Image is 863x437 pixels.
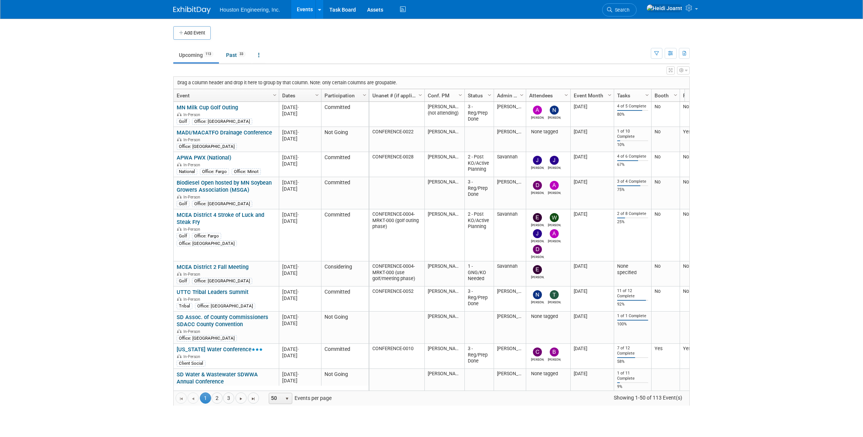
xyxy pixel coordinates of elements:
div: None tagged [529,129,568,135]
img: In-Person Event [177,112,182,116]
div: Office: Minot [232,169,261,175]
a: 2 [211,392,223,404]
span: In-Person [183,329,202,334]
div: erik hove [531,274,544,279]
td: CONFERENCE-0052 [369,286,424,312]
div: Jeremy McLaughlin [531,238,544,243]
img: Bret Zimmerman [550,348,559,356]
div: Wes Keller [548,222,561,227]
div: Aaron Frankl [531,115,544,119]
div: [DATE] [282,352,318,359]
div: Nathaniel Baeumler [548,115,561,119]
span: Events per page [259,392,339,404]
td: 1 - GNG/KO Needed [464,261,494,286]
a: Column Settings [606,89,614,100]
a: SD Assoc. of County Commissioners SDACC County Convention [177,314,268,328]
a: Go to the first page [176,392,187,404]
img: erik hove [533,213,542,222]
span: In-Person [183,272,202,277]
div: National [177,169,197,175]
td: Yes [680,344,721,369]
td: [PERSON_NAME] [424,344,464,369]
span: Column Settings [644,92,650,98]
td: CONFERENCE-0004-MRKT-000 (golf outing phase) [369,209,424,261]
td: [DATE] [570,286,614,312]
span: Column Settings [519,92,525,98]
img: In-Person Event [177,297,182,301]
button: Add Event [173,26,211,40]
img: In-Person Event [177,163,182,166]
td: [DATE] [570,127,614,152]
td: No [651,261,680,286]
span: - [298,180,299,185]
td: [DATE] [570,152,614,177]
span: In-Person [183,163,202,167]
div: 80% [617,112,649,117]
div: [DATE] [282,289,318,295]
td: [DATE] [570,369,614,401]
a: Tasks [617,89,646,102]
div: 3 of 4 Complete [617,179,649,184]
div: Golf [177,278,189,284]
div: Drag a column header and drop it here to group by that column. Note: only certain columns are gro... [174,77,689,89]
td: [DATE] [570,312,614,344]
span: Column Settings [417,92,423,98]
div: Golf [177,118,189,124]
td: 2 - Post KO/Active Planning [464,209,494,261]
span: In-Person [183,227,202,232]
div: Office: [GEOGRAPHIC_DATA] [192,201,252,207]
a: Presenting [683,89,716,102]
td: Savannah [494,209,526,261]
img: erik hove [533,265,542,274]
td: 3 - Reg/Prep Done [464,286,494,312]
div: 7 of 12 Complete [617,346,649,356]
td: Savannah [494,152,526,177]
div: Golf [177,201,189,207]
td: No [680,102,721,127]
td: Not Going [321,312,369,344]
div: 4 of 5 Complete [617,104,649,109]
a: 3 [223,392,234,404]
a: Admin Lead [497,89,521,102]
img: Adam Ruud [550,229,559,238]
div: 25% [617,219,649,225]
a: Unanet # (if applicable) [372,89,420,102]
td: Savannah [494,261,526,286]
span: - [298,155,299,160]
td: No [651,209,680,261]
td: [PERSON_NAME] [424,261,464,286]
div: 4 of 6 Complete [617,154,649,159]
td: No [680,177,721,209]
img: In-Person Event [177,329,182,333]
span: Column Settings [607,92,613,98]
a: [US_STATE] Water Conference [177,346,263,353]
td: [PERSON_NAME] [494,286,526,312]
span: Go to the previous page [190,396,196,402]
td: [DATE] [570,177,614,209]
div: [DATE] [282,377,318,384]
div: [DATE] [282,371,318,377]
span: Showing 1-50 of 113 Event(s) [607,392,689,403]
span: In-Person [183,195,202,200]
td: 3 - Reg/Prep Done [464,344,494,369]
td: [PERSON_NAME] [494,127,526,152]
span: - [298,212,299,218]
td: Considering [321,261,369,286]
a: Column Settings [486,89,494,100]
a: Go to the previous page [187,392,199,404]
div: [DATE] [282,295,318,301]
a: UTTC Tribal Leaders Summit [177,289,248,295]
a: Column Settings [518,89,526,100]
a: Attendees [529,89,565,102]
div: 67% [617,162,649,167]
span: - [298,314,299,320]
td: CONFERENCE-0004-MRKT-000 (use golf/meeting phase) [369,261,424,286]
a: APWA PWX (National) [177,154,231,161]
a: MN Milk Cup Golf Outing [177,104,238,111]
div: Golf [177,233,189,239]
img: Jeremy McLaughlin [533,229,542,238]
div: [DATE] [282,104,318,110]
a: Dates [282,89,316,102]
a: MCEA District 2 Fall Meeting [177,264,248,270]
td: [PERSON_NAME] [424,312,464,344]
